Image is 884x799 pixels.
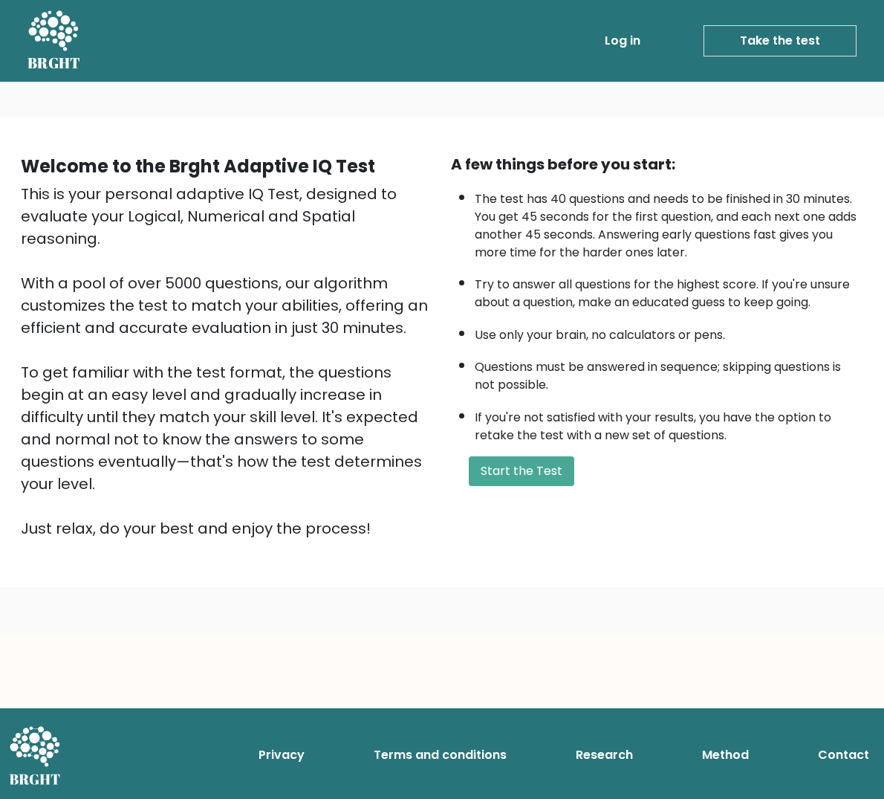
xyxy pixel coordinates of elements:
a: Contact [812,740,875,770]
a: Privacy [253,740,311,770]
a: Method [696,740,755,770]
li: If you're not satisfied with your results, you have the option to retake the test with a new set ... [475,401,863,444]
h5: BRGHT [27,54,81,72]
div: A few things before you start: [451,153,863,175]
li: Try to answer all questions for the highest score. If you're unsure about a question, make an edu... [475,268,863,311]
div: This is your personal adaptive IQ Test, designed to evaluate your Logical, Numerical and Spatial ... [21,183,433,540]
a: Research [570,740,639,770]
a: Take the test [703,25,857,56]
li: Questions must be answered in sequence; skipping questions is not possible. [475,351,863,394]
b: Welcome to the Brght Adaptive IQ Test [21,154,375,178]
button: Start the Test [469,456,574,486]
a: BRGHT [27,6,81,76]
li: The test has 40 questions and needs to be finished in 30 minutes. You get 45 seconds for the firs... [475,183,863,262]
li: Use only your brain, no calculators or pens. [475,319,863,344]
a: Log in [599,26,646,56]
a: Terms and conditions [368,740,513,770]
